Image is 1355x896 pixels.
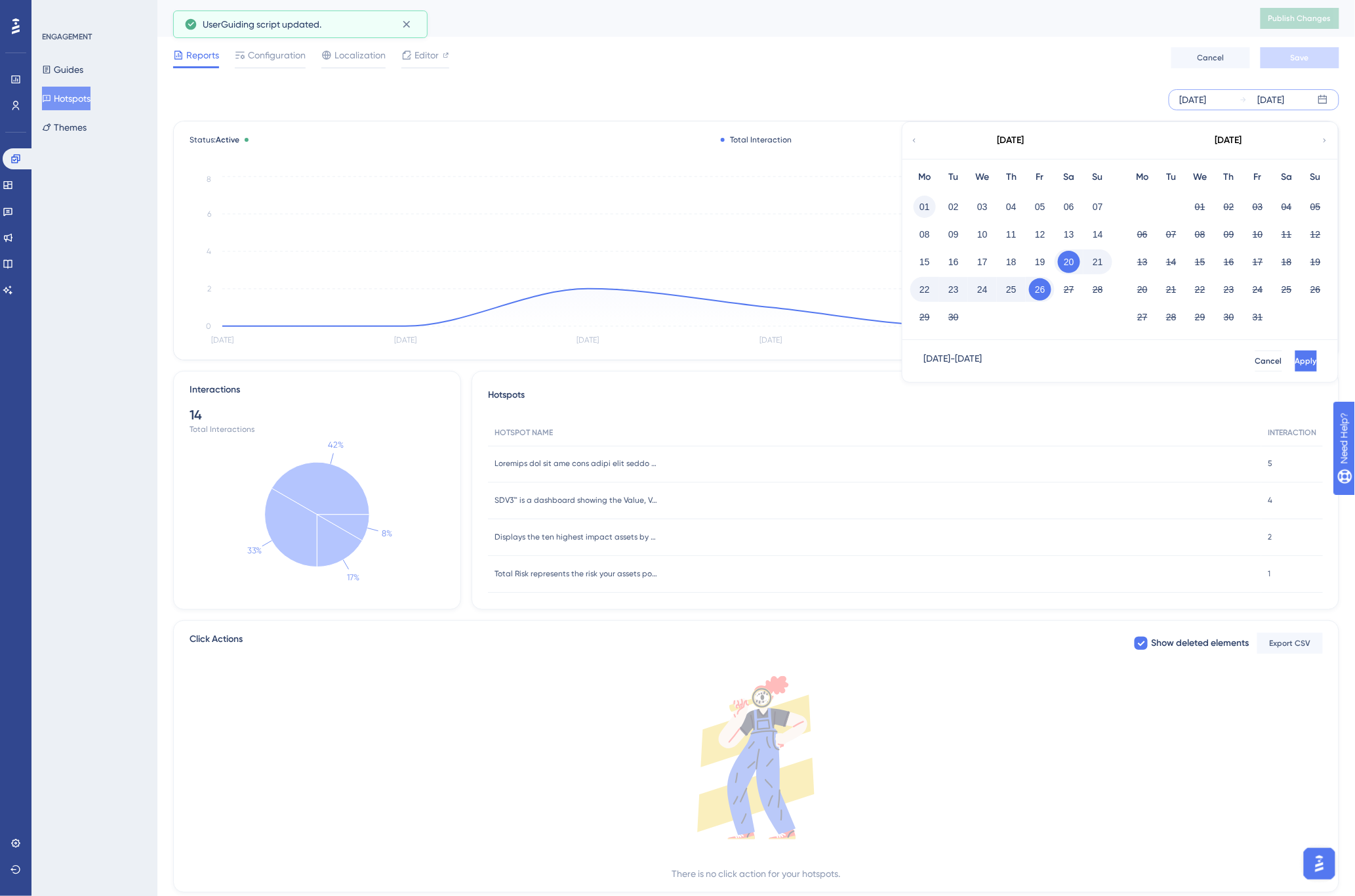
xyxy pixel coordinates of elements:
text: 17% [347,572,359,582]
button: 25 [1000,278,1022,301]
div: Mo [1128,169,1157,185]
button: 08 [914,223,936,245]
tspan: [DATE] [577,336,599,345]
span: Click Actions [190,631,243,655]
div: [DATE] - [DATE] [923,351,982,372]
div: [DATE] [998,133,1024,148]
div: Su [1083,169,1112,185]
span: 1 [1268,568,1270,579]
div: Tu [1157,169,1186,185]
span: Publish Changes [1268,13,1331,24]
div: Sa [1055,169,1083,185]
button: 26 [1304,278,1327,301]
div: ENGAGEMENT [42,32,92,42]
tspan: 2 [207,284,211,293]
button: 06 [1131,223,1154,245]
span: 2 [1268,532,1272,542]
button: 01 [1189,196,1211,218]
button: 18 [1000,251,1022,273]
span: Reports [186,47,219,63]
button: 14 [1087,223,1109,245]
button: 05 [1304,196,1327,218]
button: 11 [1276,223,1298,245]
div: Th [997,169,1026,185]
button: 14 [1160,251,1183,273]
span: Editor [415,47,439,63]
span: UserGuiding script updated. [203,16,321,32]
button: Guides [42,58,83,81]
button: 25 [1276,278,1298,301]
tspan: 4 [207,247,211,256]
span: Export CSV [1270,638,1311,649]
button: 12 [1029,223,1051,245]
button: 27 [1058,278,1080,301]
button: 03 [971,196,994,218]
span: HOTSPOT NAME [495,427,553,438]
button: 20 [1058,251,1080,273]
tspan: 8 [207,175,211,184]
button: 31 [1247,306,1269,328]
div: [DATE] [1215,133,1242,148]
button: 16 [1218,251,1240,273]
button: Publish Changes [1261,8,1339,29]
div: There is no click action for your hotspots. [672,866,841,882]
span: Total Risk represents the risk your assets pose to your organization over time. More information.... [495,568,658,579]
button: 04 [1276,196,1298,218]
span: 5 [1268,458,1272,469]
text: 8% [382,528,392,538]
button: 22 [1189,278,1211,301]
button: 15 [914,251,936,273]
button: 02 [1218,196,1240,218]
div: We [1186,169,1215,185]
button: 21 [1087,251,1109,273]
button: 04 [1000,196,1022,218]
div: Fr [1244,169,1272,185]
span: SDV3™ is a dashboard showing the Value, Volume, and Vulnerability of your sensitive data sorted b... [495,495,658,505]
button: 21 [1160,278,1183,301]
button: 10 [971,223,994,245]
tspan: 6 [207,209,211,219]
span: Cancel [1198,53,1224,63]
span: Cancel [1255,356,1282,366]
span: Hotspots [488,387,525,409]
button: Export CSV [1257,633,1323,654]
span: Apply [1295,356,1317,366]
button: 29 [914,306,936,328]
div: [DATE] [1180,92,1207,108]
button: 28 [1160,306,1183,328]
tspan: [DATE] [760,336,782,345]
button: 05 [1029,196,1051,218]
button: 08 [1189,223,1211,245]
div: We [968,169,997,185]
span: Status: [190,135,239,145]
button: 22 [914,278,936,301]
button: 18 [1276,251,1298,273]
button: 11 [1000,223,1022,245]
button: 06 [1058,196,1080,218]
div: Total Interaction [721,135,792,145]
iframe: UserGuiding AI Assistant Launcher [1300,844,1339,884]
text: 42% [328,440,344,450]
div: Sa [1272,169,1301,185]
button: 02 [942,196,965,218]
span: 4 [1268,495,1272,505]
button: 13 [1131,251,1154,273]
button: 23 [1218,278,1240,301]
button: 19 [1304,251,1327,273]
div: Interactions [190,382,240,398]
div: Su [1301,169,1330,185]
text: 33% [247,546,262,556]
button: 15 [1189,251,1211,273]
button: 07 [1087,196,1109,218]
div: Mo [910,169,939,185]
div: [DATE] [1258,92,1285,108]
button: 01 [914,196,936,218]
button: 24 [1247,278,1269,301]
span: Save [1291,53,1309,63]
button: Cancel [1255,351,1282,372]
div: Tu [939,169,968,185]
span: Loremips dol sit ame cons adipi elit seddo ei tem incid utla etd.Magna aliq e admi venia qu nost ... [495,458,658,469]
button: 30 [1218,306,1240,328]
